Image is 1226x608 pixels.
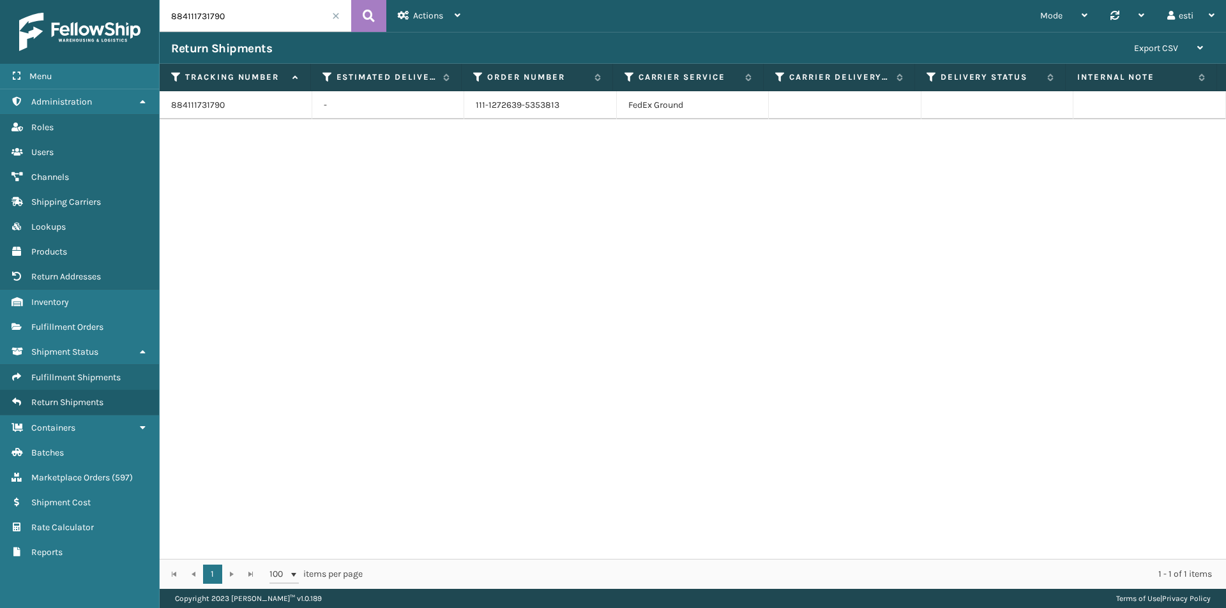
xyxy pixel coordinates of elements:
[31,447,64,458] span: Batches
[31,522,94,533] span: Rate Calculator
[175,589,322,608] p: Copyright 2023 [PERSON_NAME]™ v 1.0.189
[413,10,443,21] span: Actions
[464,91,617,119] td: 111-1272639-5353813
[171,100,225,110] a: 884111731790
[31,547,63,558] span: Reports
[31,271,101,282] span: Return Addresses
[31,172,69,182] span: Channels
[171,41,272,56] h3: Return Shipments
[31,422,75,433] span: Containers
[269,568,289,581] span: 100
[29,71,52,82] span: Menu
[1040,10,1063,21] span: Mode
[203,565,222,584] a: 1
[941,71,1041,83] label: Delivery Status
[1116,589,1211,608] div: |
[31,472,110,483] span: Marketplace Orders
[112,472,133,483] span: ( 597 )
[31,147,54,158] span: Users
[31,221,66,232] span: Lookups
[31,96,92,107] span: Administration
[487,71,588,83] label: Order Number
[31,246,67,257] span: Products
[19,13,140,51] img: logo
[1116,594,1160,603] a: Terms of Use
[31,372,121,383] span: Fulfillment Shipments
[1134,43,1178,54] span: Export CSV
[31,397,103,408] span: Return Shipments
[269,565,363,584] span: items per page
[31,122,54,133] span: Roles
[31,497,91,508] span: Shipment Cost
[1077,71,1192,83] label: Internal Note
[617,91,769,119] td: FedEx Ground
[185,71,286,83] label: Tracking Number
[381,568,1212,581] div: 1 - 1 of 1 items
[337,71,437,83] label: Estimated Delivery Date
[31,297,69,308] span: Inventory
[639,71,739,83] label: Carrier Service
[31,346,98,357] span: Shipment Status
[789,71,890,83] label: Carrier Delivery Status
[1162,594,1211,603] a: Privacy Policy
[31,196,101,207] span: Shipping Carriers
[31,322,103,332] span: Fulfillment Orders
[312,91,465,119] td: -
